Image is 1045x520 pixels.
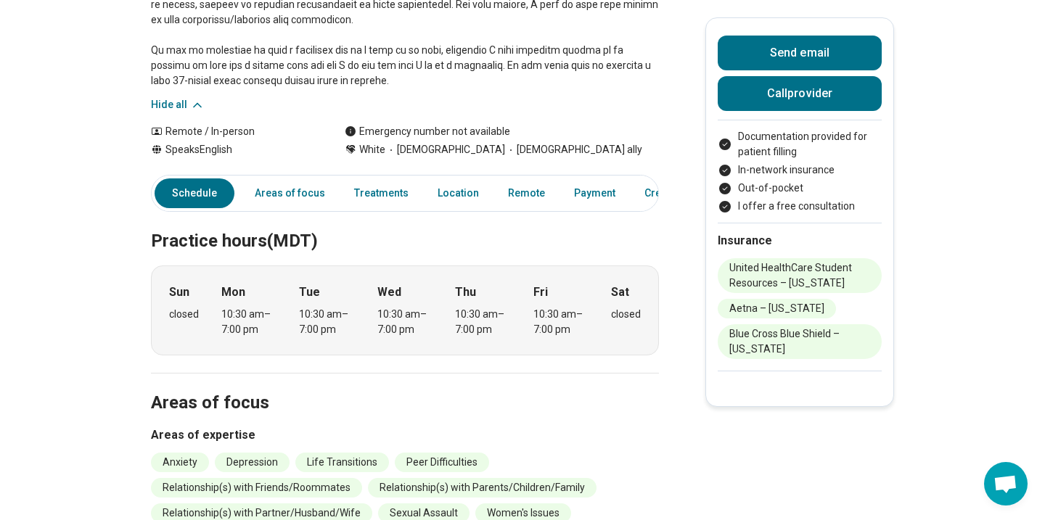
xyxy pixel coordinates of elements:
a: Remote [499,178,554,208]
strong: Sun [169,284,189,301]
li: Depression [215,453,290,472]
a: Location [429,178,488,208]
span: [DEMOGRAPHIC_DATA] ally [505,142,642,157]
div: 10:30 am – 7:00 pm [377,307,433,337]
li: Aetna – [US_STATE] [718,299,836,318]
li: Peer Difficulties [395,453,489,472]
a: Payment [565,178,624,208]
strong: Sat [611,284,629,301]
h3: Areas of expertise [151,426,659,444]
strong: Fri [533,284,548,301]
button: Hide all [151,97,205,112]
a: Schedule [155,178,234,208]
div: 10:30 am – 7:00 pm [455,307,511,337]
div: 10:30 am – 7:00 pm [221,307,277,337]
div: closed [169,307,199,322]
div: Remote / In-person [151,124,316,139]
strong: Tue [299,284,320,301]
li: In-network insurance [718,162,882,178]
li: Out-of-pocket [718,181,882,196]
li: Relationship(s) with Parents/Children/Family [368,478,597,498]
div: When does the program meet? [151,265,659,355]
h2: Practice hours (MDT) [151,194,659,254]
a: Areas of focus [246,178,334,208]
button: Send email [718,36,882,70]
strong: Thu [455,284,476,301]
li: United HealthCare Student Resources – [US_STATE] [718,258,882,293]
a: Credentials [636,178,708,208]
span: [DEMOGRAPHIC_DATA] [385,142,505,157]
div: 10:30 am – 7:00 pm [299,307,355,337]
strong: Wed [377,284,401,301]
div: 10:30 am – 7:00 pm [533,307,589,337]
div: Emergency number not available [345,124,510,139]
li: Documentation provided for patient filling [718,129,882,160]
ul: Payment options [718,129,882,214]
li: Anxiety [151,453,209,472]
li: Blue Cross Blue Shield – [US_STATE] [718,324,882,359]
div: Open chat [984,462,1028,505]
strong: Mon [221,284,245,301]
div: closed [611,307,641,322]
div: Speaks English [151,142,316,157]
li: Relationship(s) with Friends/Roommates [151,478,362,498]
li: Life Transitions [295,453,389,472]
h2: Insurance [718,232,882,249]
button: Callprovider [718,76,882,111]
h2: Areas of focus [151,356,659,416]
a: Treatments [345,178,417,208]
li: I offer a free consultation [718,199,882,214]
span: White [359,142,385,157]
